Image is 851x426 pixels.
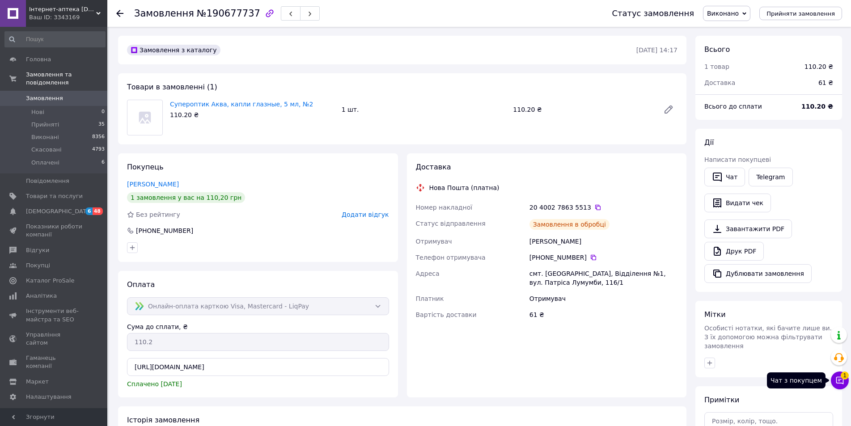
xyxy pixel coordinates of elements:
span: Налаштування [26,393,72,401]
span: Замовлення [26,94,63,102]
span: Примітки [704,396,739,404]
b: 110.20 ₴ [801,103,833,110]
div: 1 шт. [338,103,510,116]
span: Сплачено [DATE] [127,380,182,388]
span: Замовлення [134,8,194,19]
span: Покупці [26,262,50,270]
span: Покупець [127,163,164,171]
div: Замовлення в обробці [529,219,610,230]
span: Оплата [127,280,155,289]
span: Повідомлення [26,177,69,185]
span: Інструменти веб-майстра та SEO [26,307,83,323]
span: Номер накладної [416,204,473,211]
button: Дублювати замовлення [704,264,812,283]
span: 1 товар [704,63,729,70]
span: Виконано [707,10,739,17]
span: Без рейтингу [136,211,180,218]
div: Повернутися назад [116,9,123,18]
span: Особисті нотатки, які бачите лише ви. З їх допомогою можна фільтрувати замовлення [704,325,832,350]
span: Додати відгук [342,211,389,218]
div: Статус замовлення [612,9,694,18]
div: 20 4002 7863 5513 [529,203,677,212]
span: Статус відправлення [416,220,486,227]
div: [PHONE_NUMBER] [135,226,194,235]
span: Товари та послуги [26,192,83,200]
span: Телефон отримувача [416,254,486,261]
span: Дії [704,138,714,147]
span: 8356 [92,133,105,141]
time: [DATE] 14:17 [636,46,677,54]
button: Видати чек [704,194,771,212]
a: Друк PDF [704,242,764,261]
div: Ваш ID: 3343169 [29,13,107,21]
div: 61 ₴ [528,307,679,323]
span: Скасовані [31,146,62,154]
span: Каталог ProSale [26,277,74,285]
div: 110.20 ₴ [509,103,656,116]
span: Гаманець компанії [26,354,83,370]
span: Отримувач [416,238,452,245]
span: Інтернет-аптека Farmaco.ua [29,5,96,13]
span: Прийняти замовлення [766,10,835,17]
span: №190677737 [197,8,260,19]
span: Історія замовлення [127,416,199,424]
input: Пошук [4,31,106,47]
span: Аналітика [26,292,57,300]
span: 6 [85,207,93,215]
span: Всього [704,45,730,54]
span: Нові [31,108,44,116]
span: Доставка [704,79,735,86]
span: Адреса [416,270,440,277]
span: Мітки [704,310,726,319]
span: 35 [98,121,105,129]
span: 6 [102,159,105,167]
span: Маркет [26,378,49,386]
div: [PHONE_NUMBER] [529,253,677,262]
span: 48 [93,207,103,215]
span: Написати покупцеві [704,156,771,163]
span: [DEMOGRAPHIC_DATA] [26,207,92,215]
a: Редагувати [660,101,677,118]
span: Доставка [416,163,451,171]
div: [PERSON_NAME] [528,233,679,249]
div: Отримувач [528,291,679,307]
span: Прийняті [31,121,59,129]
a: Telegram [749,168,792,186]
span: Товари в замовленні (1) [127,83,217,91]
span: Відгуки [26,246,49,254]
button: Чат з покупцем1 [831,371,849,389]
span: Всього до сплати [704,103,762,110]
span: Управління сайтом [26,331,83,347]
div: 1 замовлення у вас на 110,20 грн [127,192,245,203]
a: Супероптик Аква, капли глазные, 5 мл, №2 [170,101,313,108]
span: 1 [841,371,849,380]
button: Прийняти замовлення [759,7,842,20]
div: 61 ₴ [813,73,838,93]
span: 4793 [92,146,105,154]
div: Чат з покупцем [767,372,826,388]
span: Виконані [31,133,59,141]
span: Платник [416,295,444,302]
div: Замовлення з каталогу [127,45,220,55]
div: смт. [GEOGRAPHIC_DATA], Відділення №1, вул. Патріса Лумумби, 116/1 [528,266,679,291]
span: Показники роботи компанії [26,223,83,239]
span: Головна [26,55,51,63]
a: Завантажити PDF [704,219,792,238]
label: Сума до сплати, ₴ [127,323,188,330]
div: Нова Пошта (платна) [427,183,502,192]
div: 110.20 ₴ [170,110,334,119]
a: [PERSON_NAME] [127,181,179,188]
span: Замовлення та повідомлення [26,71,107,87]
div: 110.20 ₴ [804,62,833,71]
span: Вартість доставки [416,311,477,318]
button: Чат [704,168,745,186]
span: Оплачені [31,159,59,167]
span: 0 [102,108,105,116]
